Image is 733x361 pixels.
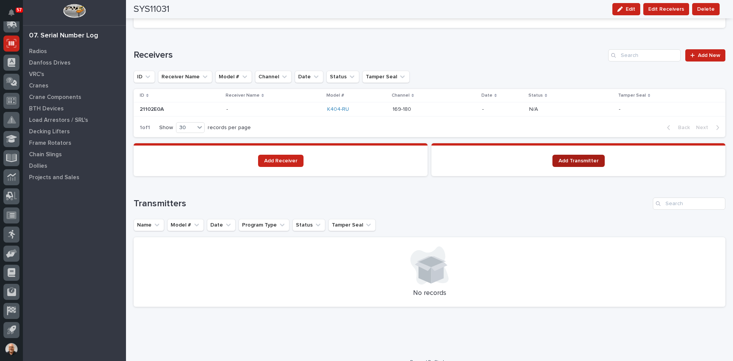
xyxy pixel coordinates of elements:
span: Edit [626,6,635,13]
a: Chain Slings [23,149,126,160]
button: Tamper Seal [362,71,410,83]
button: Back [661,124,693,131]
div: 07. Serial Number Log [29,32,98,40]
p: - [619,105,622,113]
p: Radios [29,48,47,55]
button: Tamper Seal [328,219,376,231]
a: VRC's [23,68,126,80]
div: 30 [176,124,195,132]
a: Load Arrestors / SRL's [23,114,126,126]
p: Load Arrestors / SRL's [29,117,88,124]
h1: Receivers [134,50,605,61]
span: Next [696,124,713,131]
p: Chain Slings [29,151,62,158]
a: Add Receiver [258,155,304,167]
button: users-avatar [3,341,19,357]
button: Notifications [3,5,19,21]
p: No records [143,289,716,298]
p: Dollies [29,163,47,170]
p: Show [159,125,173,131]
p: - [482,106,523,113]
button: Name [134,219,164,231]
button: Model # [215,71,252,83]
button: Edit Receivers [643,3,689,15]
button: Model # [167,219,204,231]
img: Workspace Logo [63,4,86,18]
p: Decking Lifters [29,128,70,135]
p: Channel [392,91,410,100]
input: Search [653,197,725,210]
p: N/A [529,105,539,113]
p: BTH Devices [29,105,64,112]
span: Add Receiver [264,158,297,164]
button: Program Type [239,219,289,231]
h2: SYS11031 [134,4,170,15]
p: records per page [208,125,251,131]
a: Decking Lifters [23,126,126,137]
tr: 21102E0A21102E0A -- K404-RU 169-180169-180 -N/AN/A -- [134,102,725,117]
p: VRC's [29,71,44,78]
p: Crane Components [29,94,81,101]
a: Danfoss Drives [23,57,126,68]
a: K404-RU [327,106,349,113]
p: 1 of 1 [134,118,156,137]
p: 57 [17,7,22,13]
p: Tamper Seal [618,91,646,100]
a: Projects and Sales [23,172,126,183]
button: Next [693,124,725,131]
span: Delete [697,5,715,14]
input: Search [608,49,681,62]
a: Add New [685,49,725,62]
a: Crane Components [23,91,126,103]
span: Back [673,124,690,131]
a: Cranes [23,80,126,91]
button: ID [134,71,155,83]
p: 169-180 [392,105,413,113]
a: Radios [23,45,126,57]
p: Danfoss Drives [29,60,71,66]
p: - [226,105,229,113]
button: Channel [255,71,292,83]
p: Receiver Name [226,91,260,100]
p: Status [528,91,543,100]
p: Cranes [29,83,48,89]
span: Edit Receivers [648,5,684,14]
button: Date [295,71,323,83]
h1: Transmitters [134,198,650,209]
button: Receiver Name [158,71,212,83]
p: Projects and Sales [29,174,79,181]
a: Frame Rotators [23,137,126,149]
a: BTH Devices [23,103,126,114]
span: Add New [698,53,720,58]
div: Notifications57 [10,9,19,21]
p: Model # [326,91,344,100]
span: Add Transmitter [559,158,599,164]
p: Date [481,91,492,100]
button: Delete [692,3,720,15]
button: Date [207,219,236,231]
button: Edit [612,3,640,15]
a: Dollies [23,160,126,172]
p: ID [140,91,144,100]
p: Frame Rotators [29,140,71,147]
button: Status [326,71,359,83]
a: Add Transmitter [552,155,605,167]
p: 21102E0A [140,105,165,113]
button: Status [292,219,325,231]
